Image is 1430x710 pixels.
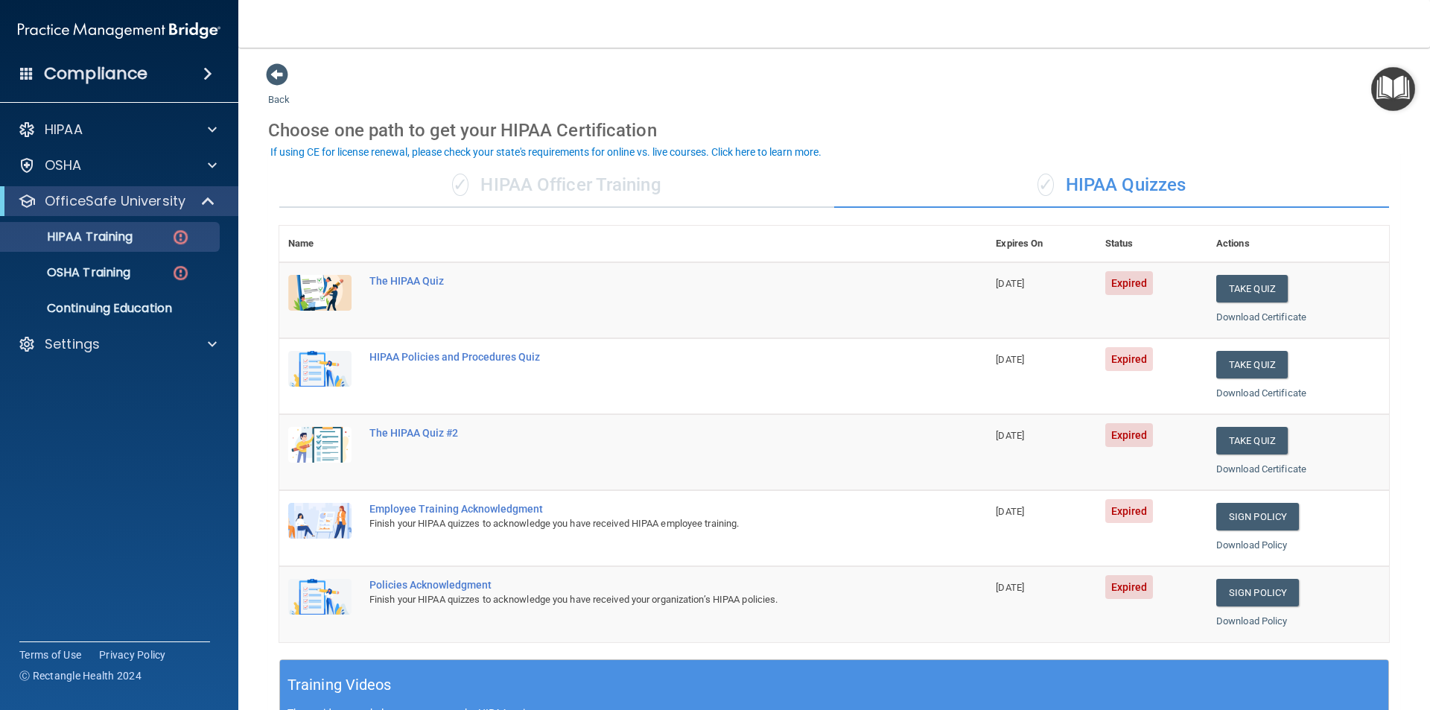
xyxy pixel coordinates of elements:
[268,109,1400,152] div: Choose one path to get your HIPAA Certification
[1216,503,1299,530] a: Sign Policy
[10,301,213,316] p: Continuing Education
[10,265,130,280] p: OSHA Training
[1356,607,1412,664] iframe: Drift Widget Chat Controller
[18,192,216,210] a: OfficeSafe University
[1216,615,1288,627] a: Download Policy
[1216,387,1306,399] a: Download Certificate
[45,156,82,174] p: OSHA
[18,335,217,353] a: Settings
[270,147,822,157] div: If using CE for license renewal, please check your state's requirements for online vs. live cours...
[369,427,912,439] div: The HIPAA Quiz #2
[45,192,185,210] p: OfficeSafe University
[1216,351,1288,378] button: Take Quiz
[279,163,834,208] div: HIPAA Officer Training
[369,351,912,363] div: HIPAA Policies and Procedures Quiz
[369,503,912,515] div: Employee Training Acknowledgment
[452,174,468,196] span: ✓
[1216,427,1288,454] button: Take Quiz
[369,275,912,287] div: The HIPAA Quiz
[996,582,1024,593] span: [DATE]
[1371,67,1415,111] button: Open Resource Center
[996,506,1024,517] span: [DATE]
[834,163,1389,208] div: HIPAA Quizzes
[1096,226,1207,262] th: Status
[1105,423,1154,447] span: Expired
[268,145,824,159] button: If using CE for license renewal, please check your state's requirements for online vs. live cours...
[171,228,190,247] img: danger-circle.6113f641.png
[1105,499,1154,523] span: Expired
[171,264,190,282] img: danger-circle.6113f641.png
[45,335,100,353] p: Settings
[1105,271,1154,295] span: Expired
[18,121,217,139] a: HIPAA
[996,354,1024,365] span: [DATE]
[279,226,360,262] th: Name
[369,591,912,609] div: Finish your HIPAA quizzes to acknowledge you have received your organization’s HIPAA policies.
[1216,463,1306,475] a: Download Certificate
[10,229,133,244] p: HIPAA Training
[287,672,392,698] h5: Training Videos
[996,278,1024,289] span: [DATE]
[1216,311,1306,323] a: Download Certificate
[99,647,166,662] a: Privacy Policy
[1105,347,1154,371] span: Expired
[1105,575,1154,599] span: Expired
[369,515,912,533] div: Finish your HIPAA quizzes to acknowledge you have received HIPAA employee training.
[369,579,912,591] div: Policies Acknowledgment
[18,16,220,45] img: PMB logo
[19,668,142,683] span: Ⓒ Rectangle Health 2024
[987,226,1096,262] th: Expires On
[45,121,83,139] p: HIPAA
[1216,275,1288,302] button: Take Quiz
[1216,539,1288,551] a: Download Policy
[1207,226,1389,262] th: Actions
[44,63,147,84] h4: Compliance
[996,430,1024,441] span: [DATE]
[18,156,217,174] a: OSHA
[268,76,290,105] a: Back
[1037,174,1054,196] span: ✓
[19,647,81,662] a: Terms of Use
[1216,579,1299,606] a: Sign Policy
